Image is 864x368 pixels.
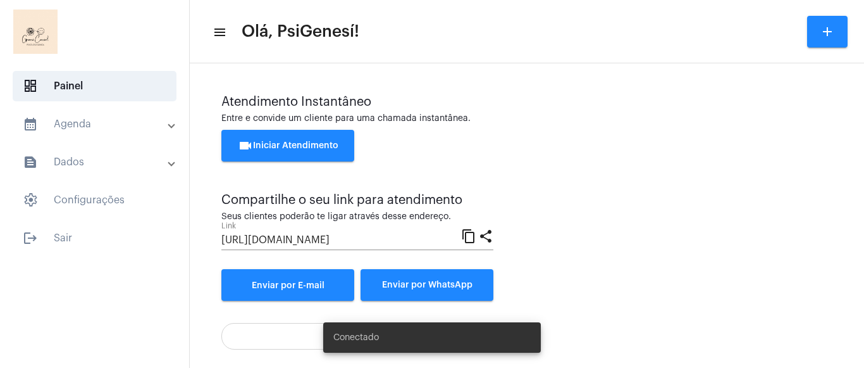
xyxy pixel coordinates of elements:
[23,117,38,132] mat-icon: sidenav icon
[23,193,38,208] span: sidenav icon
[213,25,225,40] mat-icon: sidenav icon
[238,138,253,153] mat-icon: videocam
[221,269,354,301] a: Enviar por E-mail
[13,185,176,215] span: Configurações
[23,231,38,246] mat-icon: sidenav icon
[23,155,38,170] mat-icon: sidenav icon
[242,22,359,42] span: Olá, PsiGenesí!
[238,141,338,150] span: Iniciar Atendimento
[221,130,354,162] button: Iniciar Atendimento
[333,331,379,344] span: Conectado
[10,6,61,57] img: 6b7a58c8-ea08-a5ff-33c7-585ca8acd23f.png
[461,228,476,243] mat-icon: content_copy
[252,281,324,290] span: Enviar por E-mail
[8,147,189,177] mat-expansion-panel-header: sidenav iconDados
[23,155,169,170] mat-panel-title: Dados
[8,109,189,139] mat-expansion-panel-header: sidenav iconAgenda
[820,24,835,39] mat-icon: add
[13,223,176,253] span: Sair
[23,79,38,94] span: sidenav icon
[13,71,176,101] span: Painel
[361,269,493,301] button: Enviar por WhatsApp
[221,212,493,222] div: Seus clientes poderão te ligar através desse endereço.
[478,228,493,243] mat-icon: share
[221,193,493,207] div: Compartilhe o seu link para atendimento
[221,114,832,124] div: Entre e convide um cliente para uma chamada instantânea.
[221,95,832,109] div: Atendimento Instantâneo
[23,117,169,132] mat-panel-title: Agenda
[382,281,472,289] span: Enviar por WhatsApp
